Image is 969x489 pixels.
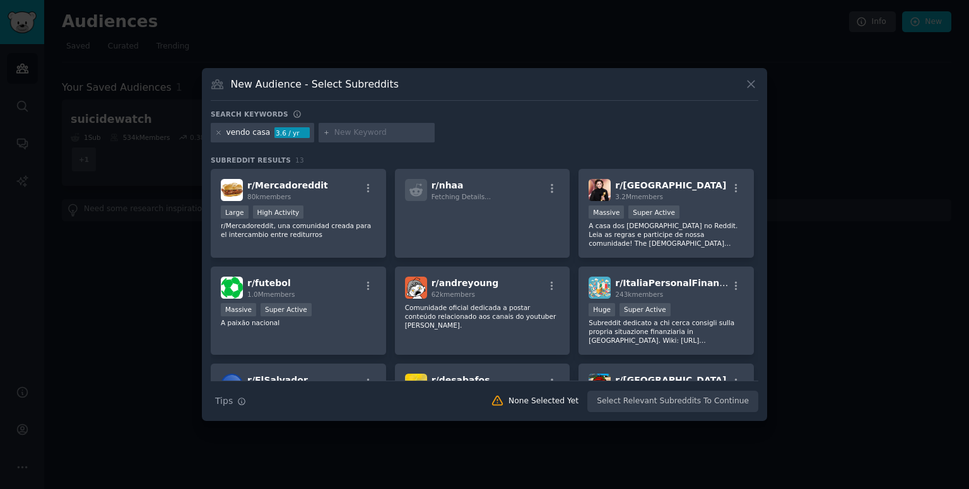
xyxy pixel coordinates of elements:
[253,205,304,219] div: High Activity
[274,127,310,139] div: 3.6 / yr
[620,303,671,316] div: Super Active
[247,193,291,200] span: 80k members
[589,179,611,201] img: brasil
[589,277,611,299] img: ItaliaPersonalFinance
[221,179,243,201] img: Mercadoreddit
[247,291,295,298] span: 1.0M members
[615,180,726,190] span: r/ [GEOGRAPHIC_DATA]
[432,180,464,190] span: r/ nhaa
[221,221,376,239] p: r/Mercadoreddit, una comunidad creada para el intercambio entre rediturros
[295,156,304,164] span: 13
[405,303,560,330] p: Comunidade oficial dedicada a postar conteúdo relacionado aos canais do youtuber [PERSON_NAME].
[589,374,611,396] img: italy
[221,318,376,327] p: A paixão nacional
[432,291,475,298] span: 62k members
[215,394,233,408] span: Tips
[432,278,499,288] span: r/ andreyoung
[261,303,312,316] div: Super Active
[247,375,308,385] span: r/ ElSalvador
[432,375,490,385] span: r/ desabafos
[589,318,744,345] p: Subreddit dedicato a chi cerca consigli sulla propria situazione finanziaria in [GEOGRAPHIC_DATA]...
[405,374,427,396] img: desabafos
[247,278,291,288] span: r/ futebol
[615,278,731,288] span: r/ ItaliaPersonalFinance
[334,127,430,139] input: New Keyword
[211,390,250,412] button: Tips
[615,375,726,385] span: r/ [GEOGRAPHIC_DATA]
[221,374,243,396] img: ElSalvador
[589,221,744,248] p: A casa dos [DEMOGRAPHIC_DATA] no Reddit. Leia as regras e participe de nossa comunidade! The [DEM...
[231,78,399,91] h3: New Audience - Select Subreddits
[247,180,328,190] span: r/ Mercadoreddit
[211,110,288,118] h3: Search keywords
[226,127,271,139] div: vendo casa
[221,303,256,316] div: Massive
[589,303,615,316] div: Huge
[615,291,663,298] span: 243k members
[508,396,578,407] div: None Selected Yet
[615,193,663,200] span: 3.2M members
[221,277,243,299] img: futebol
[589,205,624,219] div: Massive
[221,205,249,219] div: Large
[628,205,679,219] div: Super Active
[211,156,291,164] span: Subreddit Results
[432,193,491,200] span: Fetching Details...
[405,277,427,299] img: andreyoung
